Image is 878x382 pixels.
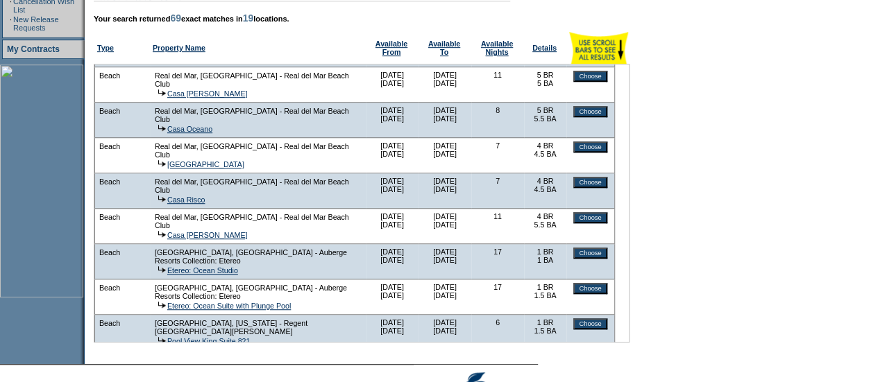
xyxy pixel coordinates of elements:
[167,89,247,98] a: Casa [PERSON_NAME]
[419,209,471,244] td: [DATE] [DATE]
[366,103,419,138] td: [DATE] [DATE]
[154,106,362,124] td: Real del Mar, [GEOGRAPHIC_DATA] - Real del Mar Beach Club
[366,209,419,244] td: [DATE] [DATE]
[154,212,362,230] td: Real del Mar, [GEOGRAPHIC_DATA] - Real del Mar Beach Club
[366,67,419,103] td: [DATE] [DATE]
[10,15,12,32] td: ·
[419,103,471,138] td: [DATE] [DATE]
[167,196,205,204] a: Casa Risco
[471,244,524,279] td: 17
[7,44,60,54] a: My Contracts
[97,44,114,52] a: Type
[471,173,524,209] td: 7
[419,315,471,350] td: [DATE] [DATE]
[471,315,524,350] td: 6
[167,125,212,133] a: Casa Oceano
[154,318,362,336] td: [GEOGRAPHIC_DATA], [US_STATE] - Regent [GEOGRAPHIC_DATA][PERSON_NAME]
[13,15,58,32] a: New Release Requests
[375,40,407,56] a: AvailableFrom
[366,173,419,209] td: [DATE] [DATE]
[366,315,419,350] td: [DATE] [DATE]
[99,248,121,257] td: Beach
[167,160,244,168] a: [GEOGRAPHIC_DATA]
[569,32,628,64] img: scroll.gif
[167,302,291,310] a: Etereo: Ocean Suite with Plunge Pool
[534,106,556,123] nobr: 5 BR 5.5 BA
[154,141,362,159] td: Real del Mar, [GEOGRAPHIC_DATA] - Real del Mar Beach Club
[534,212,556,229] nobr: 4 BR 5.5 BA
[170,12,181,24] span: 69
[573,71,607,82] input: Choose
[537,248,554,264] nobr: 1 BR 1 BA
[419,67,471,103] td: [DATE] [DATE]
[99,141,121,151] td: Beach
[167,266,238,275] a: Etereo: Ocean Studio
[419,279,471,315] td: [DATE] [DATE]
[573,283,607,294] input: Choose
[573,141,607,153] input: Choose
[154,71,362,89] td: Real del Mar, [GEOGRAPHIC_DATA] - Real del Mar Beach Club
[419,138,471,173] td: [DATE] [DATE]
[154,177,362,195] td: Real del Mar, [GEOGRAPHIC_DATA] - Real del Mar Beach Club
[471,103,524,138] td: 8
[99,177,121,186] td: Beach
[534,318,556,335] nobr: 1 BR 1.5 BA
[366,138,419,173] td: [DATE] [DATE]
[428,40,460,56] b: Available To
[573,106,607,117] input: Choose
[366,279,419,315] td: [DATE] [DATE]
[94,15,289,23] span: Your search returned exact matches in locations.
[573,212,607,223] input: Choose
[154,248,362,266] td: [GEOGRAPHIC_DATA], [GEOGRAPHIC_DATA] - Auberge Resorts Collection: Etereo
[167,337,250,345] a: Pool View King Suite 821
[573,177,607,188] input: Choose
[532,44,557,52] a: Details
[99,212,121,222] td: Beach
[99,283,121,293] td: Beach
[419,173,471,209] td: [DATE] [DATE]
[471,279,524,315] td: 17
[534,177,556,193] nobr: 4 BR 4.5 BA
[243,12,254,24] span: 19
[534,283,556,299] nobr: 1 BR 1.5 BA
[167,231,247,239] a: Casa [PERSON_NAME]
[419,244,471,279] td: [DATE] [DATE]
[428,40,460,56] a: AvailableTo
[481,40,513,56] b: Available Nights
[99,106,121,116] td: Beach
[471,209,524,244] td: 11
[573,248,607,259] input: Choose
[99,71,121,80] td: Beach
[153,44,205,52] a: Property Name
[573,318,607,329] input: Choose
[154,283,362,301] td: [GEOGRAPHIC_DATA], [GEOGRAPHIC_DATA] - Auberge Resorts Collection: Etereo
[534,141,556,158] nobr: 4 BR 4.5 BA
[481,40,513,56] a: AvailableNights
[99,318,121,328] td: Beach
[366,244,419,279] td: [DATE] [DATE]
[471,67,524,103] td: 11
[537,71,554,87] nobr: 5 BR 5 BA
[471,138,524,173] td: 7
[375,40,407,56] b: Available From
